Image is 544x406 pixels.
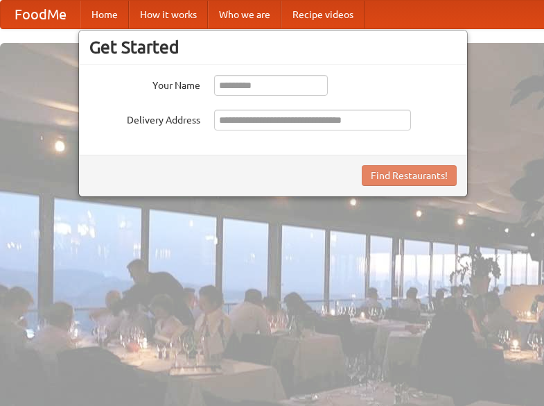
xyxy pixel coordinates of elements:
[1,1,80,28] a: FoodMe
[362,165,457,186] button: Find Restaurants!
[89,75,200,92] label: Your Name
[129,1,208,28] a: How it works
[89,110,200,127] label: Delivery Address
[80,1,129,28] a: Home
[89,37,457,58] h3: Get Started
[281,1,365,28] a: Recipe videos
[208,1,281,28] a: Who we are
